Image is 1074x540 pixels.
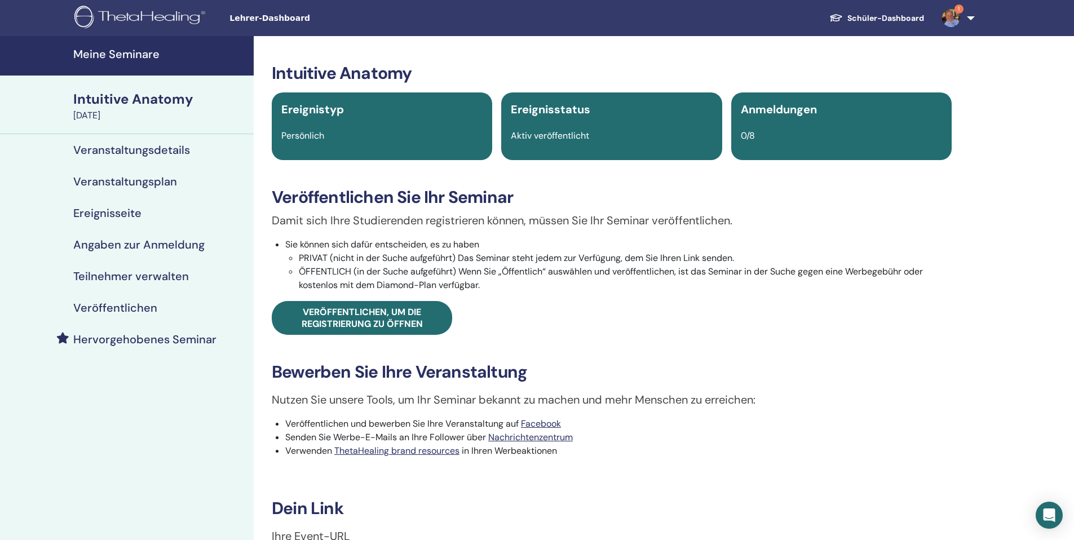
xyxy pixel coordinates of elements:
h4: Veranstaltungsdetails [73,143,190,157]
span: Persönlich [281,130,324,141]
div: [DATE] [73,109,247,122]
h4: Veröffentlichen [73,301,157,315]
h3: Dein Link [272,498,952,519]
img: default.jpg [942,9,960,27]
h4: Veranstaltungsplan [73,175,177,188]
span: Aktiv veröffentlicht [511,130,589,141]
span: Veröffentlichen, um die Registrierung zu öffnen [302,306,423,330]
h4: Hervorgehobenes Seminar [73,333,216,346]
li: Veröffentlichen und bewerben Sie Ihre Veranstaltung auf [285,417,952,431]
h3: Intuitive Anatomy [272,63,952,83]
span: 0/8 [741,130,755,141]
img: logo.png [74,6,209,31]
a: ThetaHealing brand resources [334,445,459,457]
h4: Teilnehmer verwalten [73,269,189,283]
div: Intuitive Anatomy [73,90,247,109]
a: Nachrichtenzentrum [488,431,573,443]
p: Nutzen Sie unsere Tools, um Ihr Seminar bekannt zu machen und mehr Menschen zu erreichen: [272,391,952,408]
a: Veröffentlichen, um die Registrierung zu öffnen [272,301,452,335]
h4: Angaben zur Anmeldung [73,238,205,251]
h3: Bewerben Sie Ihre Veranstaltung [272,362,952,382]
li: Verwenden in Ihren Werbeaktionen [285,444,952,458]
p: Damit sich Ihre Studierenden registrieren können, müssen Sie Ihr Seminar veröffentlichen. [272,212,952,229]
div: Open Intercom Messenger [1036,502,1063,529]
a: Facebook [521,418,561,430]
li: PRIVAT (nicht in der Suche aufgeführt) Das Seminar steht jedem zur Verfügung, dem Sie Ihren Link ... [299,251,952,265]
span: Ereignisstatus [511,102,590,117]
li: ÖFFENTLICH (in der Suche aufgeführt) Wenn Sie „Öffentlich“ auswählen und veröffentlichen, ist das... [299,265,952,292]
span: Ereignistyp [281,102,344,117]
span: Anmeldungen [741,102,817,117]
li: Sie können sich dafür entscheiden, es zu haben [285,238,952,292]
a: Schüler-Dashboard [820,8,933,29]
a: Intuitive Anatomy[DATE] [67,90,254,122]
li: Senden Sie Werbe-E-Mails an Ihre Follower über [285,431,952,444]
span: Lehrer-Dashboard [229,12,399,24]
img: graduation-cap-white.svg [829,13,843,23]
h4: Meine Seminare [73,47,247,61]
h3: Veröffentlichen Sie Ihr Seminar [272,187,952,207]
h4: Ereignisseite [73,206,142,220]
span: 1 [954,5,963,14]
